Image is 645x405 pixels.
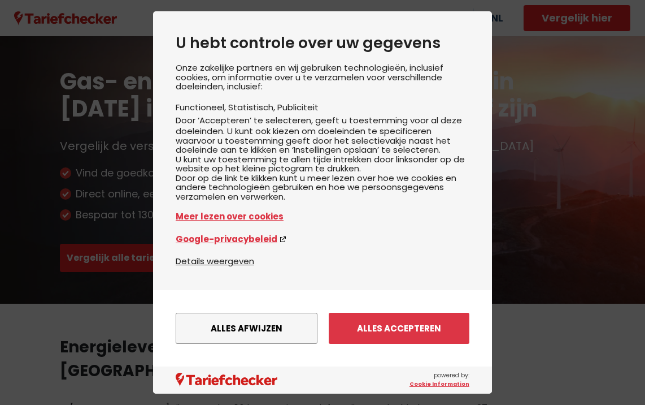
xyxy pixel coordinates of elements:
span: powered by: [409,371,469,388]
a: Google-privacybeleid [176,232,469,245]
button: Alles afwijzen [176,313,317,344]
button: Details weergeven [176,255,254,268]
a: Meer lezen over cookies [176,210,469,223]
li: Publiciteit [277,101,319,113]
li: Functioneel [176,101,228,113]
button: Alles accepteren [329,313,469,344]
h2: U hebt controle over uw gegevens [176,34,469,52]
li: Statistisch [228,101,277,113]
img: logo [176,373,277,387]
div: menu [153,290,492,367]
div: Onze zakelijke partners en wij gebruiken technologieën, inclusief cookies, om informatie over u t... [176,63,469,255]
